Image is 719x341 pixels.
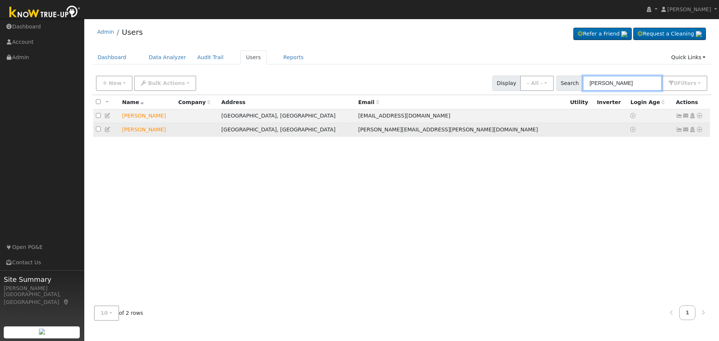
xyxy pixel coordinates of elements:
[583,76,662,91] input: Search
[94,305,143,321] span: of 2 rows
[696,126,703,134] a: Other actions
[676,113,683,119] a: Not connected
[630,127,637,133] a: No login access
[221,98,353,106] div: Address
[696,31,702,37] img: retrieve
[556,76,583,91] span: Search
[677,80,697,86] span: Filter
[696,112,703,120] a: Other actions
[597,98,625,106] div: Inverter
[573,28,632,40] a: Refer a Friend
[134,76,196,91] button: Bulk Actions
[92,51,132,64] a: Dashboard
[630,99,665,105] span: Days since last login
[101,310,108,316] span: 10
[104,127,111,133] a: Edit User
[665,51,711,64] a: Quick Links
[4,274,80,284] span: Site Summary
[358,127,538,133] span: [PERSON_NAME][EMAIL_ADDRESS][PERSON_NAME][DOMAIN_NAME]
[693,80,696,86] span: s
[683,112,689,120] a: la3yboy4life@yahoo.com
[63,299,70,305] a: Map
[676,127,683,133] a: Not connected
[676,98,707,106] div: Actions
[39,329,45,335] img: retrieve
[667,6,711,12] span: [PERSON_NAME]
[219,109,355,123] td: [GEOGRAPHIC_DATA], [GEOGRAPHIC_DATA]
[6,4,84,21] img: Know True-Up
[119,109,176,123] td: Lead
[633,28,706,40] a: Request a Cleaning
[109,80,121,86] span: New
[122,28,143,37] a: Users
[4,290,80,306] div: [GEOGRAPHIC_DATA], [GEOGRAPHIC_DATA]
[122,99,144,105] span: Name
[662,76,707,91] button: 0Filters
[358,113,450,119] span: [EMAIL_ADDRESS][DOMAIN_NAME]
[119,123,176,137] td: Lead
[219,123,355,137] td: [GEOGRAPHIC_DATA], [GEOGRAPHIC_DATA]
[97,29,114,35] a: Admin
[178,99,210,105] span: Company name
[148,80,185,86] span: Bulk Actions
[94,305,119,321] button: 10
[96,76,133,91] button: New
[143,51,192,64] a: Data Analyzer
[689,113,696,119] a: Login As
[492,76,521,91] span: Display
[570,98,592,106] div: Utility
[520,76,554,91] button: - All -
[4,284,80,292] div: [PERSON_NAME]
[683,126,689,134] a: pardeep.johal@yahoo.com
[621,31,627,37] img: retrieve
[192,51,229,64] a: Audit Trail
[689,127,696,133] a: Login As
[104,113,111,119] a: Edit User
[240,51,267,64] a: Users
[679,305,696,320] a: 1
[630,113,637,119] a: No login access
[278,51,309,64] a: Reports
[358,99,379,105] span: Email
